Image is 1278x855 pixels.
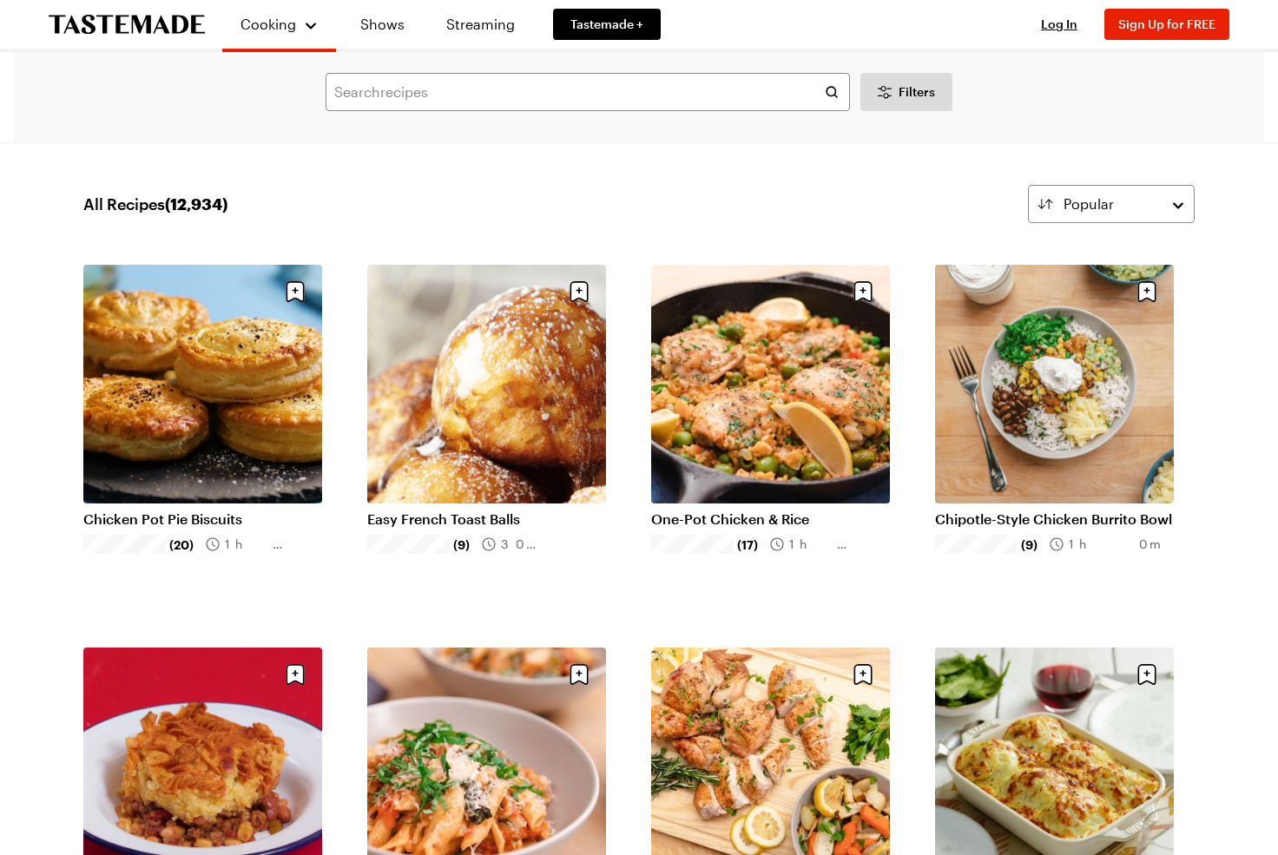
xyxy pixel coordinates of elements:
a: To Tastemade Home Page [49,15,205,35]
a: One-Pot Chicken & Rice [651,510,890,528]
span: Tastemade + [570,16,643,33]
a: Chipotle-Style Chicken Burrito Bowl [935,510,1174,528]
button: Save recipe [847,658,879,691]
span: Sign Up for FREE [1118,16,1215,31]
button: Log In [1024,16,1094,33]
a: Easy French Toast Balls [367,510,606,528]
button: Save recipe [1130,275,1163,308]
button: Save recipe [279,658,312,691]
span: Filters [899,83,935,101]
button: Sign Up for FREE [1104,9,1229,40]
button: Save recipe [563,275,596,308]
span: Log In [1041,16,1077,31]
button: Cooking [240,7,319,42]
a: Tastemade + [553,9,661,40]
button: Save recipe [1130,658,1163,691]
span: All Recipes [83,192,227,216]
button: Popular [1028,185,1195,223]
button: Save recipe [279,275,312,308]
span: Popular [1064,194,1114,214]
span: ( 12,934 ) [165,194,227,214]
button: Save recipe [563,658,596,691]
button: Save recipe [847,275,879,308]
span: Cooking [240,16,296,32]
button: Desktop filters [860,73,952,111]
a: Chicken Pot Pie Biscuits [83,510,322,528]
